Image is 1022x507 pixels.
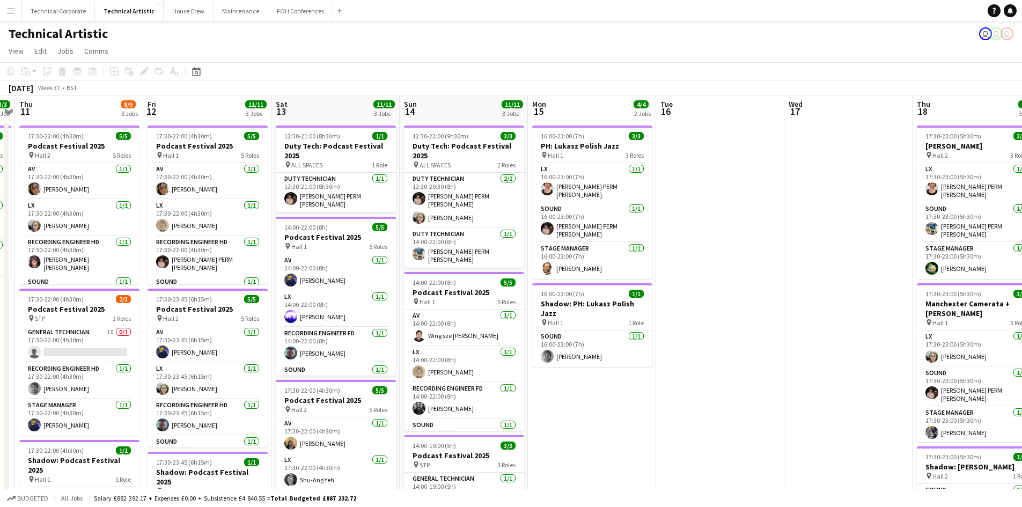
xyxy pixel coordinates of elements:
[94,494,356,502] div: Salary £882 392.17 + Expenses £0.00 + Subsistence £4 840.55 =
[214,1,268,21] button: Maintenance
[4,44,28,58] a: View
[34,46,47,56] span: Edit
[84,46,108,56] span: Comms
[9,26,108,42] h1: Technical Artistic
[9,46,24,56] span: View
[30,44,51,58] a: Edit
[270,494,356,502] span: Total Budgeted £887 232.72
[35,84,62,92] span: Week 37
[268,1,333,21] button: FOH Conferences
[1001,27,1013,40] app-user-avatar: Nathan PERM Birdsall
[22,1,95,21] button: Technical Corporate
[95,1,164,21] button: Technical Artistic
[9,83,33,93] div: [DATE]
[990,27,1003,40] app-user-avatar: Liveforce Admin
[17,495,48,502] span: Budgeted
[5,493,50,504] button: Budgeted
[979,27,992,40] app-user-avatar: Liveforce Admin
[53,44,78,58] a: Jobs
[59,494,85,502] span: All jobs
[80,44,113,58] a: Comms
[57,46,73,56] span: Jobs
[67,84,77,92] div: BST
[164,1,214,21] button: House Crew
